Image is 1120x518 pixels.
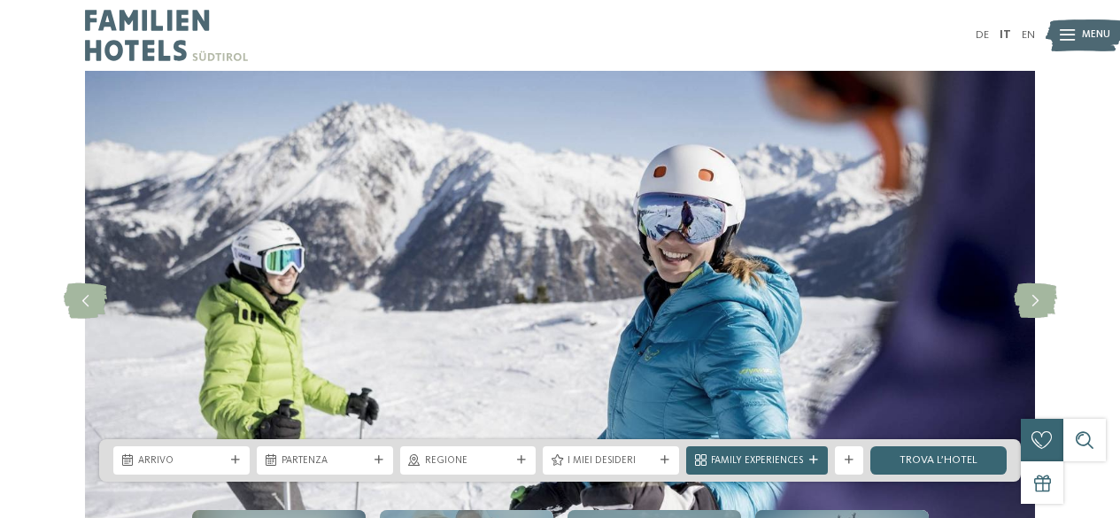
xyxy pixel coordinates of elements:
[870,446,1007,475] a: trova l’hotel
[1022,29,1035,41] a: EN
[1082,28,1110,43] span: Menu
[138,454,225,468] span: Arrivo
[425,454,512,468] span: Regione
[282,454,368,468] span: Partenza
[568,454,654,468] span: I miei desideri
[711,454,803,468] span: Family Experiences
[1000,29,1011,41] a: IT
[976,29,989,41] a: DE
